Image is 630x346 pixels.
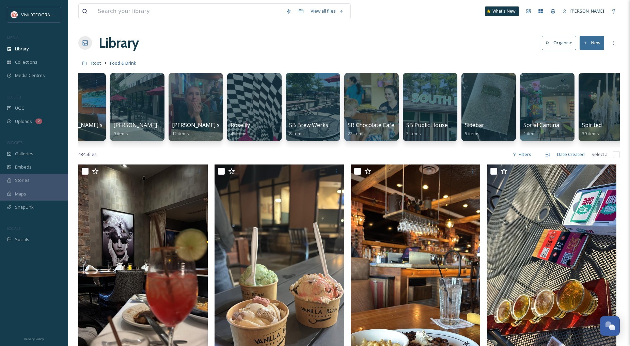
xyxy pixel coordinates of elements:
[15,204,34,210] span: SnapLink
[7,140,22,145] span: WIDGETS
[15,105,24,111] span: UGC
[15,118,32,125] span: Uploads
[15,46,29,52] span: Library
[406,130,421,137] span: 3 items
[91,60,101,66] span: Root
[15,177,30,184] span: Stories
[582,121,602,129] span: Spirited
[307,4,347,18] a: View all files
[113,121,157,129] span: [PERSON_NAME]
[523,130,536,137] span: 1 item
[172,121,220,129] span: [PERSON_NAME]'s
[231,121,250,129] span: Roselily
[94,4,283,19] input: Search your library
[406,122,448,137] a: SB Public House3 items
[99,33,139,53] a: Library
[113,122,157,137] a: [PERSON_NAME]9 items
[523,122,559,137] a: Social Cantina1 item
[348,121,394,129] span: SB Chocolate Cafe
[582,122,602,137] a: Spirited39 items
[11,11,18,18] img: vsbm-stackedMISH_CMYKlogo2017.jpg
[554,148,588,161] div: Date Created
[348,130,365,137] span: 22 items
[55,122,103,137] a: [PERSON_NAME]'s
[24,334,44,343] a: Privacy Policy
[542,36,580,50] a: Organise
[15,236,29,243] span: Socials
[465,130,479,137] span: 5 items
[15,72,45,79] span: Media Centres
[600,316,620,336] button: Open Chat
[592,151,610,158] span: Select all
[465,121,484,129] span: Sidebar
[542,36,576,50] button: Organise
[231,130,248,137] span: 45 items
[231,122,250,137] a: Roselily45 items
[110,59,136,67] a: Food & Drink
[523,121,559,129] span: Social Cantina
[509,148,535,161] div: Filters
[289,121,328,129] span: SB Brew Werks
[110,60,136,66] span: Food & Drink
[465,122,484,137] a: Sidebar5 items
[348,122,394,137] a: SB Chocolate Cafe22 items
[15,59,37,65] span: Collections
[113,130,128,137] span: 9 items
[15,151,33,157] span: Galleries
[91,59,101,67] a: Root
[172,122,220,137] a: [PERSON_NAME]'s12 items
[7,35,19,40] span: MEDIA
[559,4,608,18] a: [PERSON_NAME]
[24,337,44,341] span: Privacy Policy
[582,130,599,137] span: 39 items
[289,130,304,137] span: 8 items
[570,8,604,14] span: [PERSON_NAME]
[15,191,26,197] span: Maps
[406,121,448,129] span: SB Public House
[35,119,42,124] div: 2
[289,122,328,137] a: SB Brew Werks8 items
[7,226,20,231] span: SOCIALS
[7,94,21,99] span: COLLECT
[21,11,74,18] span: Visit [GEOGRAPHIC_DATA]
[15,164,32,170] span: Embeds
[485,6,519,16] a: What's New
[78,151,97,158] span: 4345 file s
[580,36,604,50] button: New
[55,121,103,129] span: [PERSON_NAME]'s
[172,130,189,137] span: 12 items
